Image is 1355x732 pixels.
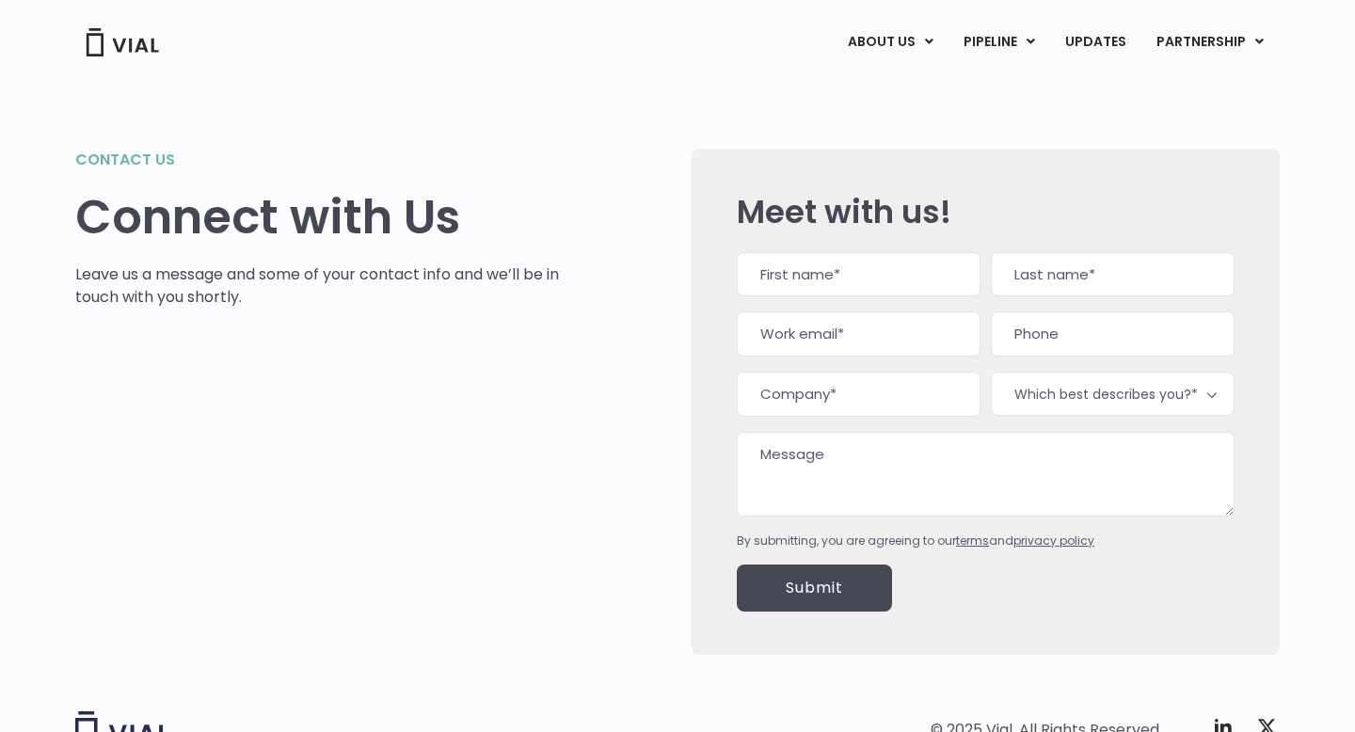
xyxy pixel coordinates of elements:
[991,252,1235,297] input: Last name*
[833,26,948,58] a: ABOUT USMenu Toggle
[948,26,1049,58] a: PIPELINEMenu Toggle
[737,252,980,297] input: First name*
[75,149,560,171] h2: Contact us
[1050,26,1140,58] a: UPDATES
[991,311,1235,357] input: Phone
[737,565,892,612] input: Submit
[991,372,1235,416] span: Which best describes you?*
[1013,533,1094,549] a: privacy policy
[1141,26,1279,58] a: PARTNERSHIPMenu Toggle
[737,533,1235,549] div: By submitting, you are agreeing to our and
[737,372,980,417] input: Company*
[75,263,560,309] p: Leave us a message and some of your contact info and we’ll be in touch with you shortly.
[85,28,160,56] img: Vial Logo
[737,311,980,357] input: Work email*
[737,194,1235,230] h2: Meet with us!
[956,533,989,549] a: terms
[75,190,560,245] h1: Connect with Us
